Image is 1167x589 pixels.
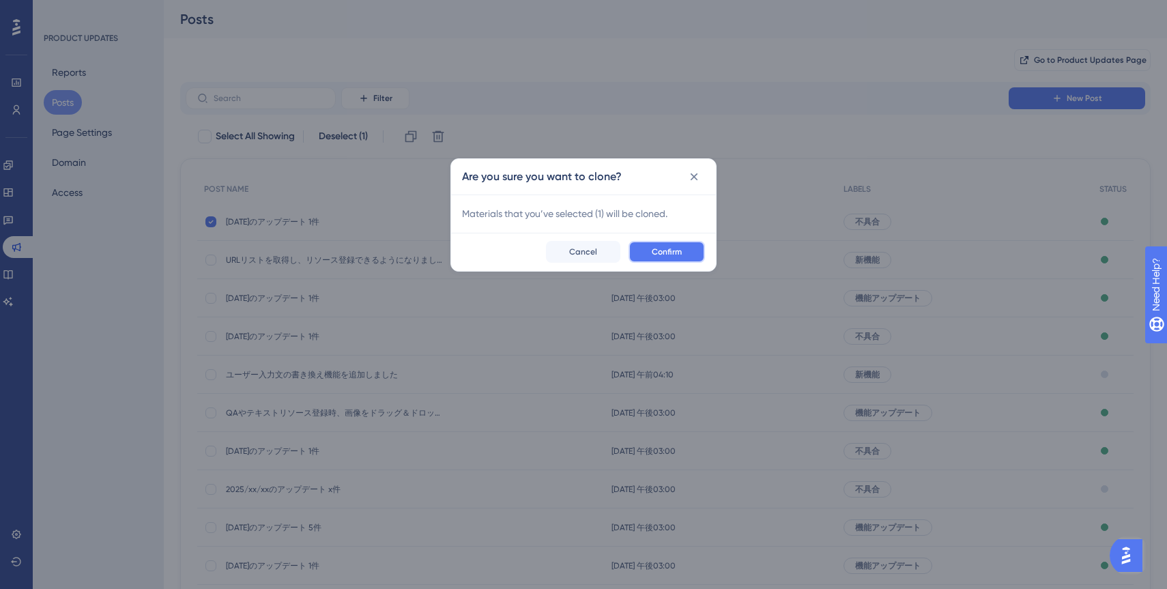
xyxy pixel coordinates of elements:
[462,205,705,222] span: Materials that you’ve selected ( 1 ) will be cloned.
[1110,535,1151,576] iframe: UserGuiding AI Assistant Launcher
[652,246,682,257] span: Confirm
[569,246,597,257] span: Cancel
[32,3,85,20] span: Need Help?
[462,169,622,185] h2: Are you sure you want to clone?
